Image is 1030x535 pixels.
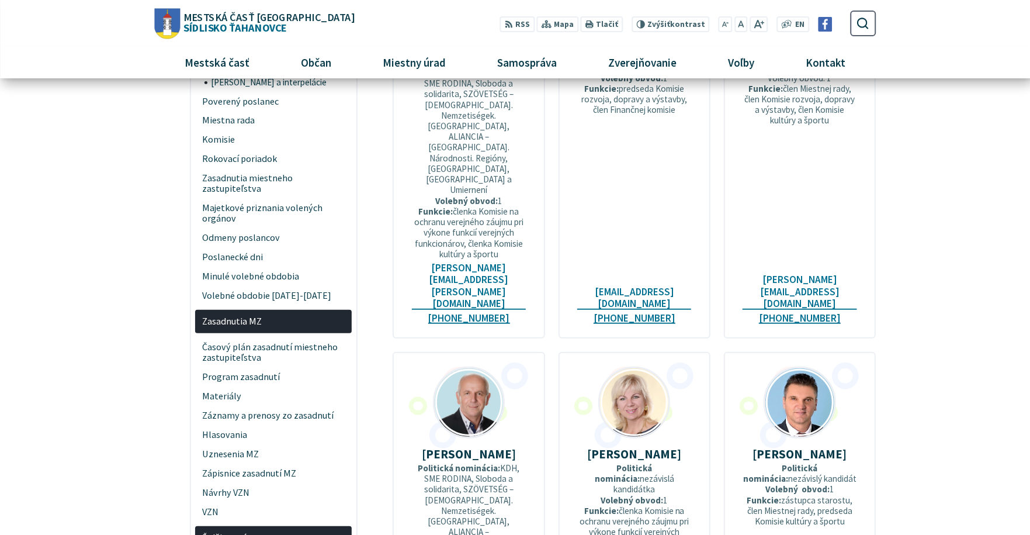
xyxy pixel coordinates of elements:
[577,286,692,310] a: [EMAIL_ADDRESS][DOMAIN_NAME]
[587,446,681,462] strong: [PERSON_NAME]
[195,130,352,150] a: Komisie
[195,386,352,406] a: Materiály
[554,19,574,31] span: Mapa
[795,19,804,31] span: EN
[195,228,352,247] a: Odmeny poslancov
[412,68,526,260] p: KDH, SME RODINA, Sloboda a solidarita, SZÖVETSÉG – [DEMOGRAPHIC_DATA]. Nemzetiségek. [GEOGRAPHIC_...
[743,41,857,126] p: : nezávislý kandidát Volebný obvod: 1 člen Miestnej rady, člen Komisie rozvoja, dopravy a výstavb...
[419,206,453,217] strong: Funkcie:
[647,20,705,29] span: kontrast
[195,406,352,425] a: Záznamy a prenosy zo zasadnutí
[204,73,352,92] a: [PERSON_NAME] a interpelácie
[476,47,578,78] a: Samospráva
[707,47,776,78] a: Voľby
[202,502,345,522] span: VZN
[195,338,352,368] a: Časový plán zasadnutí miestneho zastupiteľstva
[632,16,709,32] button: Zvýšiťkontrast
[195,464,352,483] a: Zápisnice zasadnutí MZ
[584,83,619,94] strong: Funkcie:
[202,386,345,406] span: Materiály
[154,8,180,39] img: Prejsť na domovskú stránku
[202,150,345,169] span: Rokovací poriadok
[604,47,681,78] span: Zverejňovanie
[195,150,352,169] a: Rokovací poriadok
[743,462,818,484] strong: Politická nominácia:
[596,20,618,29] span: Tlačiť
[202,312,345,331] span: Zasadnutia MZ
[202,111,345,130] span: Miestna rada
[195,92,352,111] a: Poverený poslanec
[752,446,847,462] strong: [PERSON_NAME]
[584,505,619,516] strong: Funkcie:
[195,267,352,286] a: Minulé volebné obdobia
[500,16,535,32] a: RSS
[765,368,834,437] img: janitor__2_
[202,425,345,444] span: Hlasovania
[493,47,561,78] span: Samospráva
[183,12,354,22] span: Mestská časť [GEOGRAPHIC_DATA]
[202,367,345,386] span: Program zasadnutí
[202,444,345,464] span: Uznesenia MZ
[361,47,467,78] a: Miestny úrad
[195,111,352,130] a: Miestna rada
[422,446,516,462] strong: [PERSON_NAME]
[785,47,867,78] a: Kontakt
[581,16,623,32] button: Tlačiť
[163,47,270,78] a: Mestská časť
[211,73,345,92] span: [PERSON_NAME] a interpelácie
[195,247,352,267] a: Poslanecké dni
[743,463,857,527] p: nezávislý kandidát 1 zástupca starostu, člen Miestnej rady, predseda Komisie kultúry a športu
[195,169,352,199] a: Zasadnutia miestneho zastupiteľstva
[202,483,345,502] span: Návrhy VZN
[750,16,768,32] button: Zväčšiť veľkosť písma
[418,462,501,474] strong: Politická nominácia:
[202,130,345,150] span: Komisie
[195,444,352,464] a: Uznesenia MZ
[428,312,510,325] a: [PHONE_NUMBER]
[719,16,733,32] button: Zmenšiť veľkosť písma
[195,286,352,305] a: Volebné obdobie [DATE]-[DATE]
[724,47,759,78] span: Voľby
[587,47,698,78] a: Zverejňovanie
[412,262,526,310] a: [PERSON_NAME][EMAIL_ADDRESS][PERSON_NAME][DOMAIN_NAME]
[195,425,352,444] a: Hlasovania
[743,274,857,310] a: [PERSON_NAME][EMAIL_ADDRESS][DOMAIN_NAME]
[195,310,352,334] a: Zasadnutia MZ
[435,195,498,206] strong: Volebný obvod:
[537,16,578,32] a: Mapa
[594,312,675,325] a: [PHONE_NUMBER]
[202,267,345,286] span: Minulé volebné obdobia
[378,47,450,78] span: Miestny úrad
[154,8,354,39] a: Logo Sídlisko Ťahanovce, prejsť na domovskú stránku.
[202,169,345,199] span: Zasadnutia miestneho zastupiteľstva
[595,462,653,484] strong: Politická nominácia:
[601,495,663,506] strong: Volebný obvod:
[180,47,254,78] span: Mestská časť
[802,47,850,78] span: Kontakt
[195,198,352,228] a: Majetkové priznania volených orgánov
[202,338,345,368] span: Časový plán zasadnutí miestneho zastupiteľstva
[747,495,781,506] strong: Funkcie:
[279,47,352,78] a: Občan
[765,484,830,495] strong: Volebný obvod:
[759,312,841,325] a: [PHONE_NUMBER]
[734,16,747,32] button: Nastaviť pôvodnú veľkosť písma
[515,19,530,31] span: RSS
[195,367,352,386] a: Program zasadnutí
[600,368,669,437] img: DSC_6385
[180,12,354,33] span: Sídlisko Ťahanovce
[296,47,335,78] span: Občan
[202,198,345,228] span: Majetkové priznania volených orgánov
[435,368,504,437] img: Fige__
[202,247,345,267] span: Poslanecké dni
[202,406,345,425] span: Záznamy a prenosy zo zasadnutí
[202,286,345,305] span: Volebné obdobie [DATE]-[DATE]
[195,502,352,522] a: VZN
[202,464,345,483] span: Zápisnice zasadnutí MZ
[195,483,352,502] a: Návrhy VZN
[792,19,808,31] a: EN
[748,83,783,94] strong: Funkcie:
[202,92,345,111] span: Poverený poslanec
[647,19,670,29] span: Zvýšiť
[818,17,833,32] img: Prejsť na Facebook stránku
